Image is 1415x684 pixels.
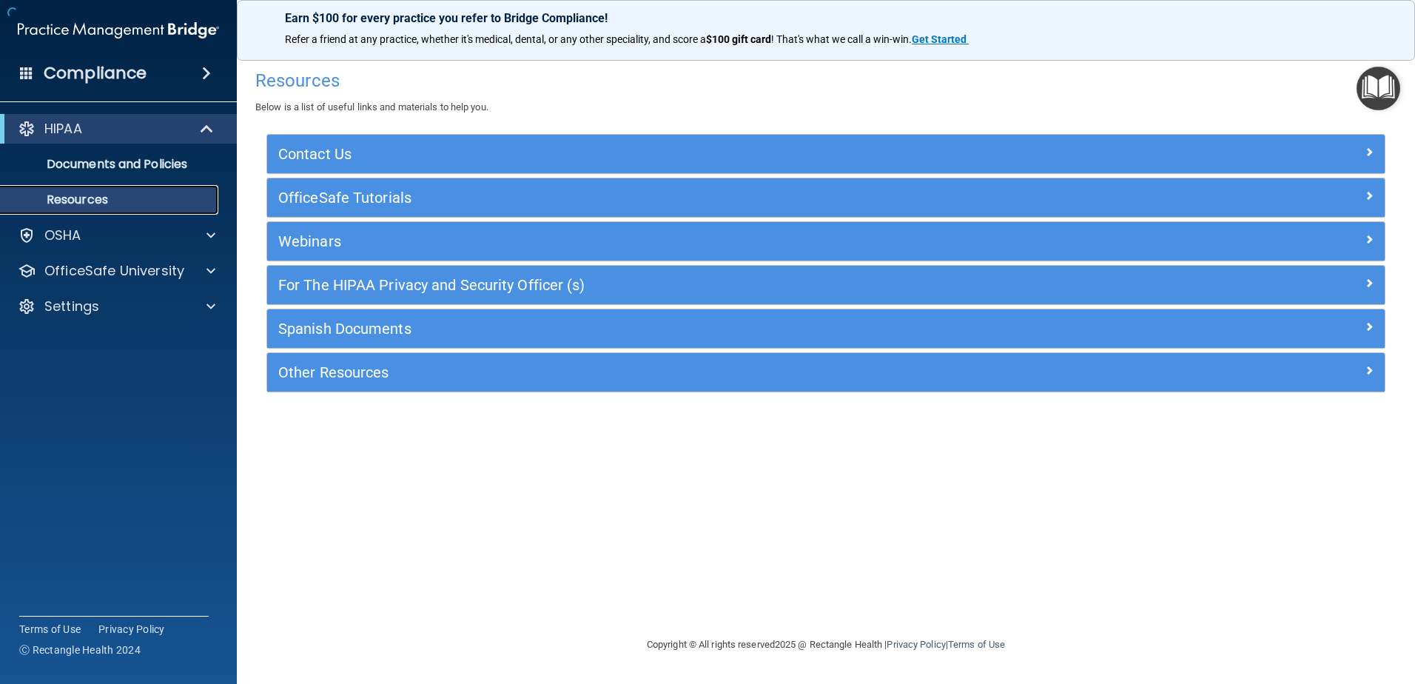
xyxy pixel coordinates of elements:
img: PMB logo [18,16,219,45]
h4: Resources [255,71,1396,90]
p: Earn $100 for every practice you refer to Bridge Compliance! [285,11,1367,25]
a: OSHA [18,227,215,244]
span: Ⓒ Rectangle Health 2024 [19,643,141,657]
a: Settings [18,298,215,315]
a: OfficeSafe Tutorials [278,186,1374,209]
button: Open Resource Center [1357,67,1400,110]
a: Contact Us [278,142,1374,166]
span: ! That's what we call a win-win. [771,33,912,45]
strong: Get Started [912,33,967,45]
p: HIPAA [44,120,82,138]
h5: Spanish Documents [278,321,1095,337]
a: Other Resources [278,361,1374,384]
span: Below is a list of useful links and materials to help you. [255,101,488,113]
a: For The HIPAA Privacy and Security Officer (s) [278,273,1374,297]
a: Spanish Documents [278,317,1374,341]
h5: Webinars [278,233,1095,249]
a: Privacy Policy [98,622,165,637]
div: Copyright © All rights reserved 2025 @ Rectangle Health | | [556,621,1096,668]
span: Refer a friend at any practice, whether it's medical, dental, or any other speciality, and score a [285,33,706,45]
p: Settings [44,298,99,315]
p: Documents and Policies [10,157,212,172]
a: Terms of Use [19,622,81,637]
h5: For The HIPAA Privacy and Security Officer (s) [278,277,1095,293]
a: HIPAA [18,120,215,138]
h5: OfficeSafe Tutorials [278,190,1095,206]
a: Privacy Policy [887,639,945,650]
p: OSHA [44,227,81,244]
a: Get Started [912,33,969,45]
a: OfficeSafe University [18,262,215,280]
h4: Compliance [44,63,147,84]
strong: $100 gift card [706,33,771,45]
a: Webinars [278,229,1374,253]
p: OfficeSafe University [44,262,184,280]
h5: Other Resources [278,364,1095,380]
p: Resources [10,192,212,207]
a: Terms of Use [948,639,1005,650]
h5: Contact Us [278,146,1095,162]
